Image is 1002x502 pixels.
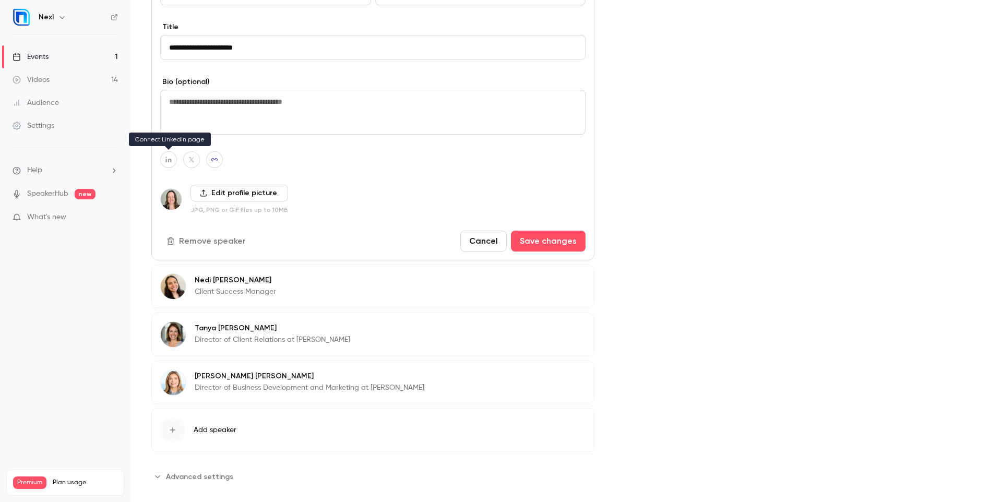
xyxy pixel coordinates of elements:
[160,22,586,32] label: Title
[161,189,182,210] img: Amber Elliott
[39,12,54,22] h6: Nexl
[13,476,46,489] span: Premium
[511,231,586,252] button: Save changes
[161,274,186,299] img: Nedi Crisologo
[161,322,186,347] img: Tanya Riggan
[160,77,586,87] label: Bio (optional)
[195,286,276,297] p: Client Success Manager
[190,185,288,201] label: Edit profile picture
[195,275,276,285] p: Nedi [PERSON_NAME]
[13,52,49,62] div: Events
[13,98,59,108] div: Audience
[151,361,594,404] div: Olivia Dulmage[PERSON_NAME] [PERSON_NAME]Director of Business Development and Marketing at [PERSO...
[27,165,42,176] span: Help
[13,121,54,131] div: Settings
[151,313,594,356] div: Tanya RigganTanya [PERSON_NAME]Director of Client Relations at [PERSON_NAME]
[27,212,66,223] span: What's new
[161,370,186,395] img: Olivia Dulmage
[190,206,288,214] p: JPG, PNG or GIF files up to 10MB
[195,334,350,345] p: Director of Client Relations at [PERSON_NAME]
[13,9,30,26] img: Nexl
[151,468,240,485] button: Advanced settings
[13,75,50,85] div: Videos
[460,231,507,252] button: Cancel
[151,409,594,451] button: Add speaker
[53,479,117,487] span: Plan usage
[195,371,424,381] p: [PERSON_NAME] [PERSON_NAME]
[13,165,118,176] li: help-dropdown-opener
[27,188,68,199] a: SpeakerHub
[195,383,424,393] p: Director of Business Development and Marketing at [PERSON_NAME]
[151,265,594,308] div: Nedi CrisologoNedi [PERSON_NAME]Client Success Manager
[75,189,96,199] span: new
[195,323,350,333] p: Tanya [PERSON_NAME]
[160,231,254,252] button: Remove speaker
[151,468,594,485] section: Advanced settings
[194,425,236,435] span: Add speaker
[166,471,233,482] span: Advanced settings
